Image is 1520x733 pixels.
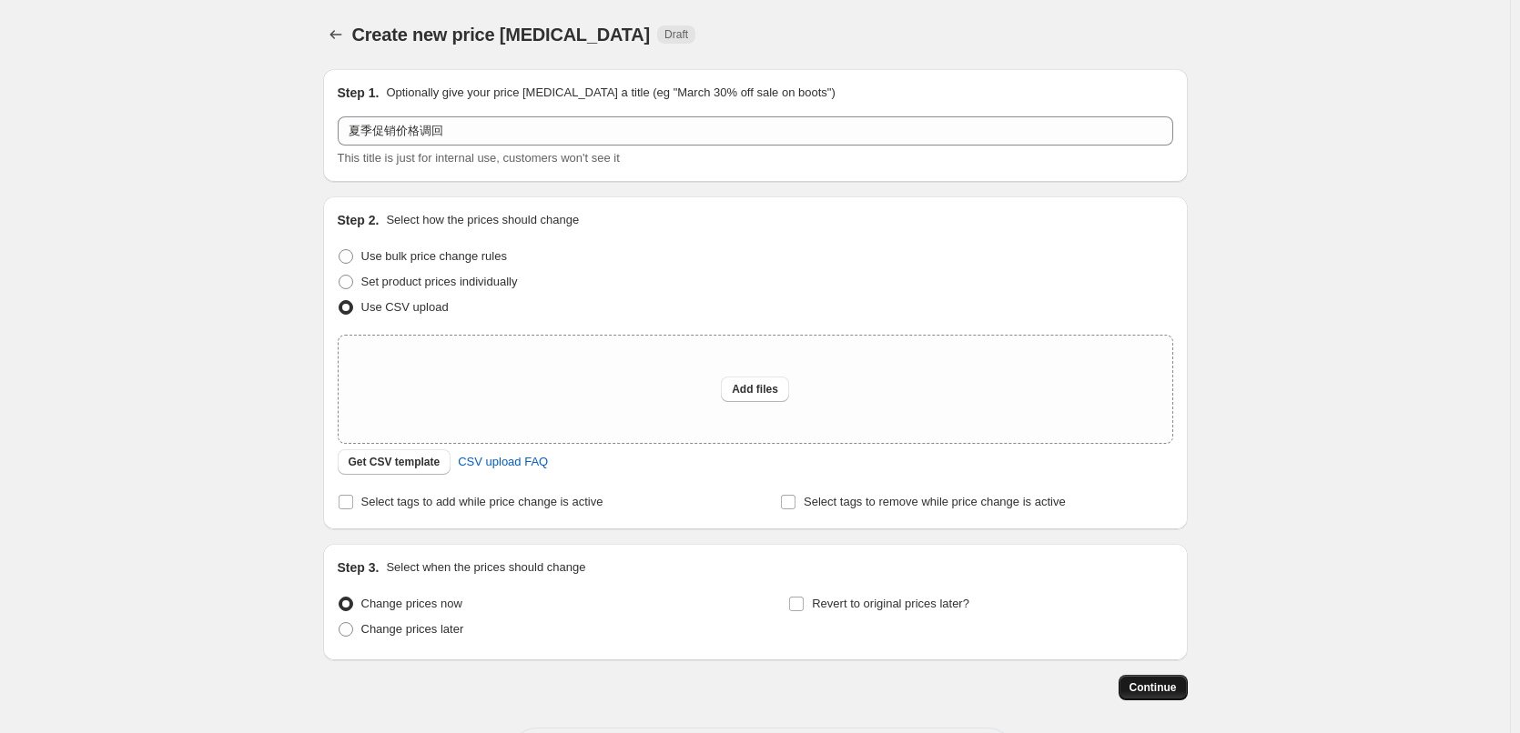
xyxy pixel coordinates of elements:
[732,382,778,397] span: Add files
[338,558,380,577] h2: Step 3.
[361,300,449,314] span: Use CSV upload
[361,495,603,508] span: Select tags to add while price change is active
[447,447,559,477] a: CSV upload FAQ
[361,275,518,288] span: Set product prices individually
[361,622,464,636] span: Change prices later
[338,211,380,229] h2: Step 2.
[458,453,548,471] span: CSV upload FAQ
[323,22,349,47] button: Price change jobs
[721,377,789,402] button: Add files
[386,558,585,577] p: Select when the prices should change
[338,84,380,102] h2: Step 1.
[349,455,441,469] span: Get CSV template
[1130,680,1177,695] span: Continue
[386,211,579,229] p: Select how the prices should change
[338,151,620,165] span: This title is just for internal use, customers won't see it
[1119,675,1188,700] button: Continue
[386,84,835,102] p: Optionally give your price [MEDICAL_DATA] a title (eg "March 30% off sale on boots")
[812,597,969,610] span: Revert to original prices later?
[352,25,651,45] span: Create new price [MEDICAL_DATA]
[664,27,688,42] span: Draft
[804,495,1066,508] span: Select tags to remove while price change is active
[361,249,507,263] span: Use bulk price change rules
[338,116,1173,146] input: 30% off holiday sale
[338,449,451,475] button: Get CSV template
[361,597,462,610] span: Change prices now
